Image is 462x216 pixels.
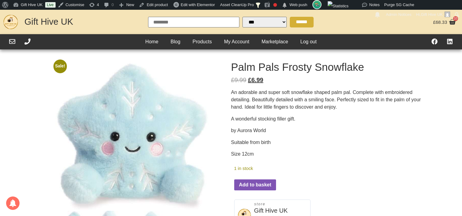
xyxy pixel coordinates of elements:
[218,37,256,46] a: My Account
[414,10,453,20] a: Hi,
[447,38,453,45] a: Find Us On LinkedIn
[421,12,443,17] span: Gift Hive UK
[165,37,187,46] a: Blog
[328,1,348,11] img: Views over 48 hours. Click for more Jetpack Stats.
[234,165,356,172] p: 1 in stock
[433,20,447,25] bdi: 68.33
[231,115,430,123] p: A wonderful stocking filler gift.
[231,77,246,83] bdi: 9.99
[231,127,430,134] p: by Aurora World
[187,37,218,46] a: Products
[273,3,277,7] div: Focus keyphrase not set
[248,77,251,83] span: £
[234,179,276,190] button: Add to basket
[139,37,165,46] a: Home
[56,62,208,211] img: Palm Pals Frosty Snowflake
[24,17,73,27] a: Gift Hive UK
[231,150,430,158] p: Size 12cm
[386,10,412,20] span: Admin Notices
[231,139,430,146] p: Suitable from birth
[24,38,31,45] div: Call Us
[53,59,67,73] span: Sale!
[231,89,430,111] p: An adorable and super soft snowflake shaped palm pal. Complete with embroidered detailing. Beauti...
[255,37,294,46] a: Marketplace
[231,62,430,72] h1: Palm Pals Frosty Snowflake
[24,38,31,45] a: Call Us
[282,1,288,9] span: 
[431,38,438,45] a: Visit our Facebook Page
[181,2,215,7] span: Edit with Elementor
[3,14,18,30] img: GHUK-Site-Icon-2024-2
[231,77,235,83] span: £
[254,207,288,214] a: Gift Hive UK
[431,17,457,27] a: £68.33 10
[433,20,435,25] span: £
[248,77,263,83] bdi: 6.99
[254,201,309,207] div: Store
[294,37,323,46] a: Log out
[45,2,56,8] a: Live
[139,37,323,46] nav: Header Menu
[9,38,15,45] a: Email Us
